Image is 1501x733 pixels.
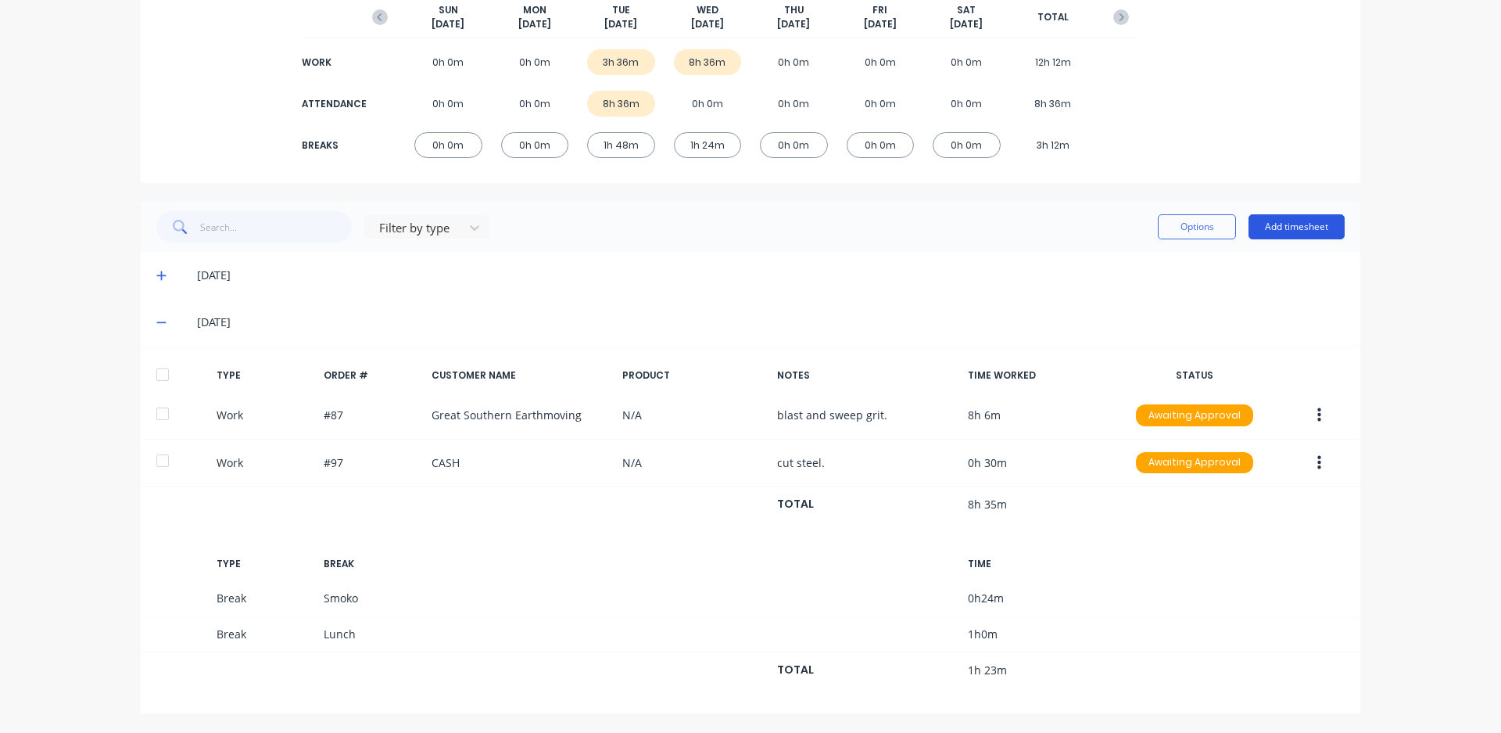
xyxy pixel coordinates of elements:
[523,3,546,17] span: MON
[1037,10,1069,24] span: TOTAL
[439,3,458,17] span: SUN
[1019,91,1087,117] div: 8h 36m
[1019,49,1087,75] div: 12h 12m
[414,91,482,117] div: 0h 0m
[691,17,724,31] span: [DATE]
[968,557,1110,571] div: TIME
[1158,214,1236,239] button: Options
[864,17,897,31] span: [DATE]
[872,3,887,17] span: FRI
[847,132,915,158] div: 0h 0m
[200,211,353,243] input: Search...
[968,368,1110,383] div: TIME WORKED
[777,368,955,383] div: NOTES
[957,3,976,17] span: SAT
[760,49,828,75] div: 0h 0m
[933,49,1001,75] div: 0h 0m
[1123,368,1266,383] div: STATUS
[432,17,464,31] span: [DATE]
[612,3,630,17] span: TUE
[217,368,312,383] div: TYPE
[587,91,655,117] div: 8h 36m
[197,314,1345,331] div: [DATE]
[674,91,742,117] div: 0h 0m
[622,368,765,383] div: PRODUCT
[674,49,742,75] div: 8h 36m
[302,138,364,153] div: BREAKS
[847,91,915,117] div: 0h 0m
[587,49,655,75] div: 3h 36m
[604,17,637,31] span: [DATE]
[432,368,610,383] div: CUSTOMER NAME
[777,17,810,31] span: [DATE]
[1136,404,1253,426] div: Awaiting Approval
[501,49,569,75] div: 0h 0m
[197,267,1345,284] div: [DATE]
[217,557,312,571] div: TYPE
[518,17,551,31] span: [DATE]
[302,97,364,111] div: ATTENDANCE
[697,3,718,17] span: WED
[933,91,1001,117] div: 0h 0m
[674,132,742,158] div: 1h 24m
[1019,132,1087,158] div: 3h 12m
[760,132,828,158] div: 0h 0m
[324,557,419,571] div: BREAK
[847,49,915,75] div: 0h 0m
[324,368,419,383] div: ORDER #
[501,132,569,158] div: 0h 0m
[1136,452,1253,474] div: Awaiting Approval
[414,49,482,75] div: 0h 0m
[784,3,804,17] span: THU
[302,56,364,70] div: WORK
[933,132,1001,158] div: 0h 0m
[414,132,482,158] div: 0h 0m
[1248,214,1345,239] button: Add timesheet
[760,91,828,117] div: 0h 0m
[950,17,983,31] span: [DATE]
[501,91,569,117] div: 0h 0m
[587,132,655,158] div: 1h 48m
